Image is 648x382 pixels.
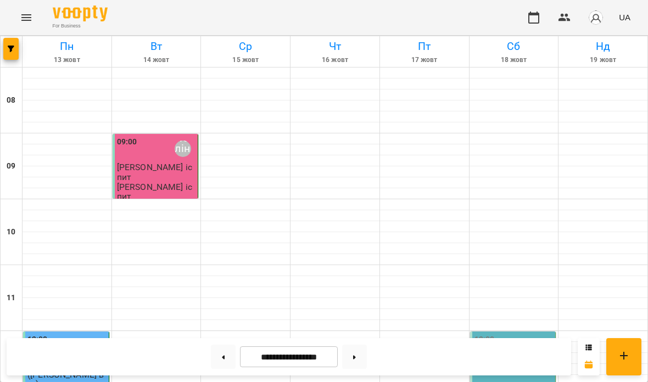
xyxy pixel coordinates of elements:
h6: 09 [7,160,15,172]
h6: 14 жовт [114,55,199,65]
h6: Сб [471,38,557,55]
img: Voopty Logo [53,5,108,21]
span: For Business [53,23,108,30]
h6: Нд [560,38,646,55]
span: [PERSON_NAME] іспит [117,162,192,182]
h6: Чт [292,38,378,55]
h6: 10 [7,226,15,238]
span: UA [619,12,630,23]
div: Поліна [175,141,191,157]
h6: 11 [7,292,15,304]
h6: 15 жовт [203,55,288,65]
h6: 08 [7,94,15,106]
h6: 13 жовт [24,55,110,65]
h6: Вт [114,38,199,55]
h6: 18 жовт [471,55,557,65]
img: avatar_s.png [588,10,604,25]
h6: 17 жовт [382,55,467,65]
p: [PERSON_NAME] іспит [117,182,196,201]
button: Menu [13,4,40,31]
h6: Ср [203,38,288,55]
h6: Пн [24,38,110,55]
h6: Пт [382,38,467,55]
h6: 19 жовт [560,55,646,65]
h6: 16 жовт [292,55,378,65]
button: UA [615,7,635,27]
label: 09:00 [117,136,137,148]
